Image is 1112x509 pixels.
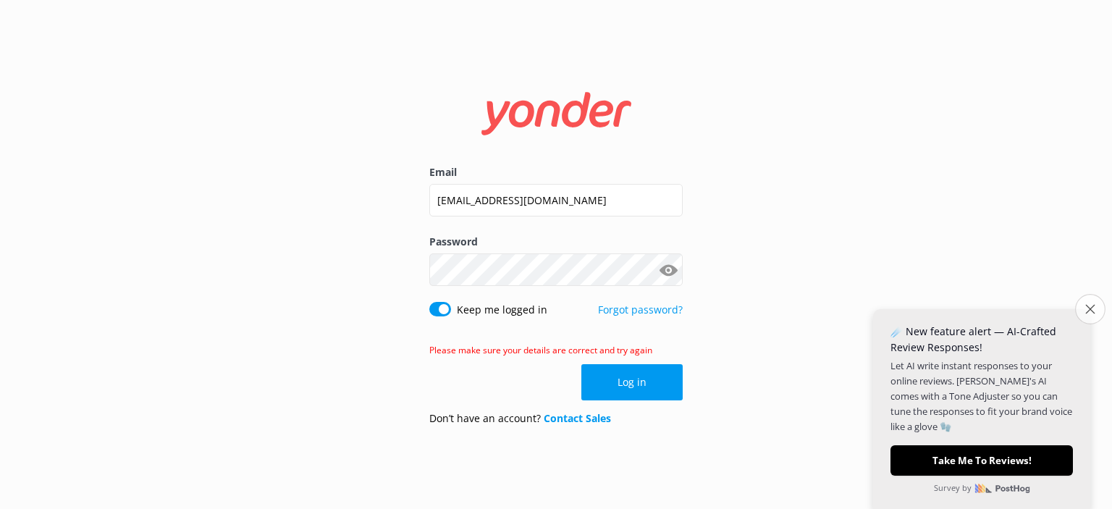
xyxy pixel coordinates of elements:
button: Show password [654,256,683,285]
label: Password [429,234,683,250]
a: Contact Sales [544,411,611,425]
label: Keep me logged in [457,302,547,318]
a: Forgot password? [598,303,683,316]
button: Log in [581,364,683,400]
p: Don’t have an account? [429,411,611,426]
label: Email [429,164,683,180]
span: Please make sure your details are correct and try again [429,344,652,356]
input: user@emailaddress.com [429,184,683,216]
